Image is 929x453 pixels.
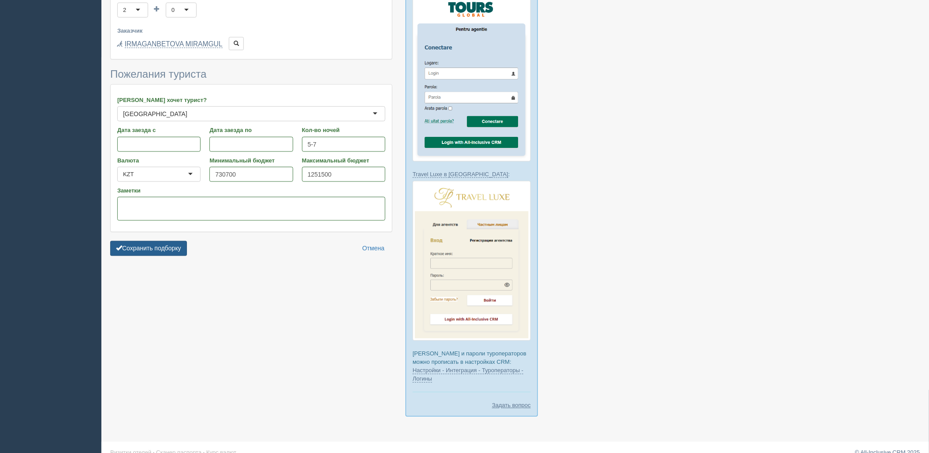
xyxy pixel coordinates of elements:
input: 7-10 или 7,10,14 [302,137,385,152]
a: IRMAGANBETOVA MIRAMGUL [125,40,223,48]
a: Настройки - Интеграция - Туроператоры - Логины [413,367,523,383]
img: travel-luxe-%D0%BB%D0%BE%D0%B3%D0%B8%D0%BD-%D1%87%D0%B5%D1%80%D0%B5%D0%B7-%D1%81%D1%80%D0%BC-%D0%... [413,181,531,341]
label: Дата заезда по [209,126,293,134]
label: Заметки [117,186,385,195]
div: 2 [123,6,126,15]
a: Travel Luxe в [GEOGRAPHIC_DATA] [413,171,508,178]
label: Валюта [117,156,201,165]
label: Заказчик [117,26,385,35]
label: [PERSON_NAME] хочет турист? [117,96,385,104]
label: Дата заезда с [117,126,201,134]
div: [GEOGRAPHIC_DATA] [123,109,187,118]
div: 0 [172,6,175,15]
button: Сохранить подборку [110,241,187,256]
p: : [413,170,531,178]
span: Пожелания туриста [110,68,206,80]
a: Задать вопрос [492,401,531,410]
label: Максимальный бюджет [302,156,385,165]
label: Минимальный бюджет [209,156,293,165]
div: KZT [123,170,134,179]
a: Отмена [357,241,390,256]
label: Кол-во ночей [302,126,385,134]
p: [PERSON_NAME] и пароли туроператоров можно прописать в настройках CRM: [413,350,531,383]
